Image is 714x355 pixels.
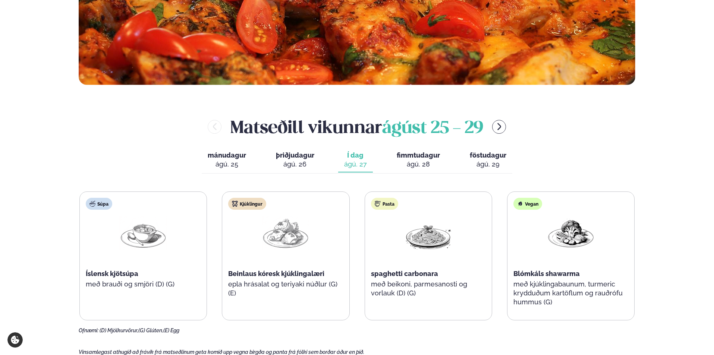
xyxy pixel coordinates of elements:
[119,216,167,250] img: Soup.png
[202,148,252,172] button: mánudagur ágú. 25
[276,160,314,169] div: ágú. 26
[100,327,138,333] span: (D) Mjólkurvörur,
[7,332,23,348] a: Cookie settings
[517,201,523,207] img: Vegan.svg
[138,327,163,333] span: (G) Glúten,
[208,160,246,169] div: ágú. 25
[262,216,309,250] img: Chicken-thighs.png
[371,280,486,298] p: með beikoni, parmesanosti og vorlauk (D) (G)
[208,151,246,159] span: mánudagur
[547,216,595,250] img: Vegan.png
[163,327,179,333] span: (E) Egg
[228,280,343,298] p: epla hrásalat og teriyaki núðlur (G) (E)
[405,216,452,250] img: Spagetti.png
[470,151,506,159] span: föstudagur
[86,198,112,210] div: Súpa
[344,151,367,160] span: Í dag
[232,201,238,207] img: chicken.svg
[397,160,440,169] div: ágú. 28
[276,151,314,159] span: þriðjudagur
[371,270,438,278] span: spaghetti carbonara
[230,115,483,139] h2: Matseðill vikunnar
[270,148,320,172] button: þriðjudagur ágú. 26
[89,201,95,207] img: soup.svg
[513,280,628,307] p: með kjúklingabaunum, turmeric krydduðum kartöflum og rauðrófu hummus (G)
[397,151,440,159] span: fimmtudagur
[371,198,398,210] div: Pasta
[391,148,446,172] button: fimmtudagur ágú. 28
[86,270,138,278] span: Íslensk kjötsúpa
[79,349,364,355] span: Vinsamlegast athugið að frávik frá matseðlinum geta komið upp vegna birgða og panta frá fólki sem...
[344,160,367,169] div: ágú. 27
[470,160,506,169] div: ágú. 29
[513,198,542,210] div: Vegan
[464,148,512,172] button: föstudagur ágú. 29
[228,198,266,210] div: Kjúklingur
[338,148,373,172] button: Í dag ágú. 27
[375,201,381,207] img: pasta.svg
[382,120,483,137] span: ágúst 25 - 29
[79,327,98,333] span: Ofnæmi:
[86,280,201,289] p: með brauði og smjöri (D) (G)
[228,270,324,278] span: Beinlaus kóresk kjúklingalæri
[208,120,221,134] button: menu-btn-left
[492,120,506,134] button: menu-btn-right
[513,270,580,278] span: Blómkáls shawarma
